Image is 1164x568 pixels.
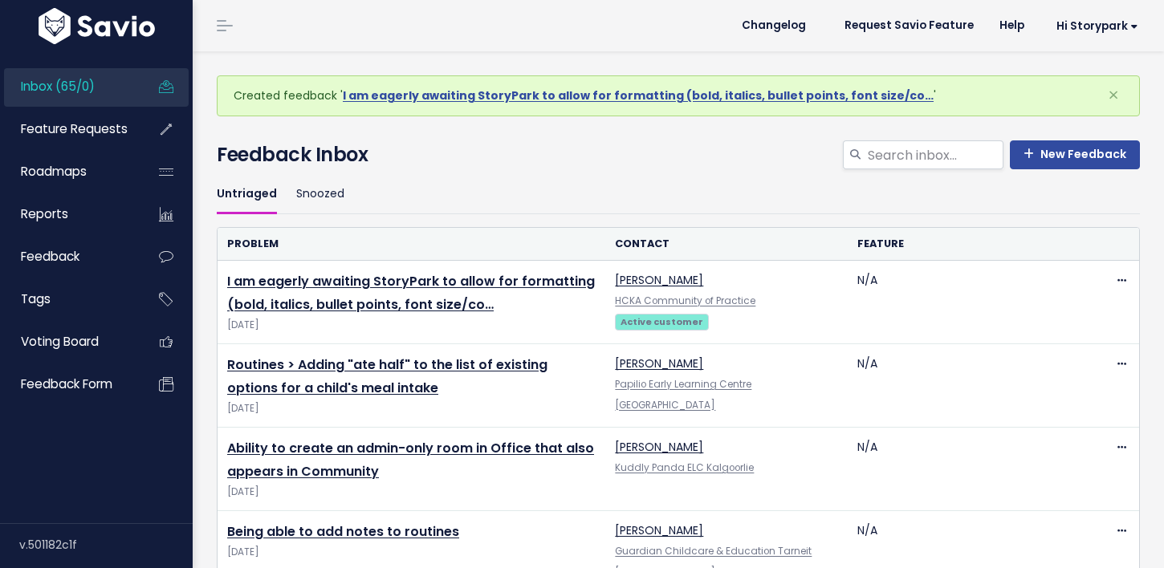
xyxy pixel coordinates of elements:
a: Hi Storypark [1037,14,1151,39]
a: New Feedback [1010,140,1140,169]
input: Search inbox... [866,140,1003,169]
a: Being able to add notes to routines [227,522,459,541]
a: Voting Board [4,323,133,360]
a: Roadmaps [4,153,133,190]
a: [PERSON_NAME] [615,272,703,288]
span: Feedback form [21,375,112,392]
h4: Feedback Inbox [217,140,1140,169]
a: Active customer [615,313,708,329]
span: Tags [21,290,51,307]
a: Tags [4,281,133,318]
a: Kuddly Panda ELC Kalgoorlie [615,461,754,474]
a: Snoozed [296,176,344,213]
a: Routines > Adding "ate half" to the list of existing options for a child's meal intake [227,355,547,397]
a: Inbox (65/0) [4,68,133,105]
span: [DATE] [227,400,596,417]
strong: Active customer [621,315,703,328]
span: × [1108,82,1119,108]
a: Feedback [4,238,133,275]
span: Roadmaps [21,163,87,180]
td: N/A [848,428,1090,511]
div: Created feedback ' ' [217,75,1140,116]
span: Inbox (65/0) [21,78,95,95]
a: HCKA Community of Practice [615,294,755,307]
a: [PERSON_NAME] [615,522,703,538]
th: Problem [218,228,605,261]
ul: Filter feature requests [217,176,1140,213]
td: N/A [848,344,1090,428]
a: Papilio Early Learning Centre [GEOGRAPHIC_DATA] [615,378,751,411]
a: Ability to create an admin-only room in Office that also appears in Community [227,439,594,481]
a: Feedback form [4,366,133,403]
th: Contact [605,228,848,261]
span: [DATE] [227,484,596,501]
span: Reports [21,205,68,222]
button: Close [1092,76,1135,115]
a: Help [987,14,1037,38]
img: logo-white.9d6f32f41409.svg [35,8,159,44]
td: N/A [848,261,1090,344]
a: Request Savio Feature [832,14,987,38]
th: Feature [848,228,1090,261]
span: Feature Requests [21,120,128,137]
a: Feature Requests [4,111,133,148]
span: Changelog [742,20,806,31]
span: Hi Storypark [1056,20,1138,32]
a: Untriaged [217,176,277,213]
a: I am eagerly awaiting StoryPark to allow for formatting (bold, italics, bullet points, font size/co… [227,272,595,314]
span: Voting Board [21,333,99,350]
a: [PERSON_NAME] [615,439,703,455]
span: Feedback [21,248,79,265]
div: v.501182c1f [19,524,193,566]
a: I am eagerly awaiting StoryPark to allow for formatting (bold, italics, bullet points, font size/co… [343,87,934,103]
a: Reports [4,196,133,233]
a: [PERSON_NAME] [615,355,703,371]
span: [DATE] [227,317,596,334]
span: [DATE] [227,544,596,561]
